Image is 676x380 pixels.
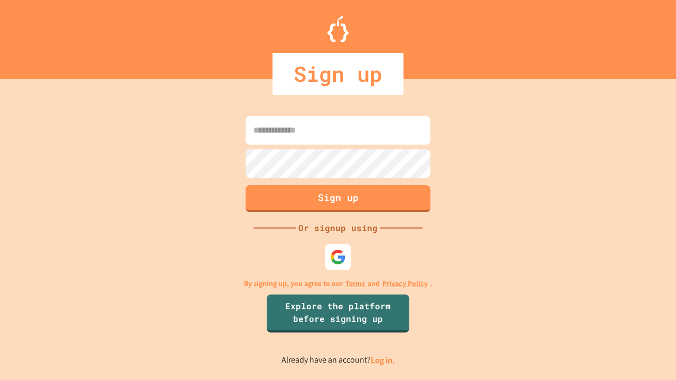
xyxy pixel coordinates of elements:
[281,354,395,367] p: Already have an account?
[330,249,346,265] img: google-icon.svg
[345,278,365,289] a: Terms
[371,355,395,366] a: Log in.
[244,278,433,289] p: By signing up, you agree to our and .
[273,53,403,95] div: Sign up
[327,16,349,42] img: Logo.svg
[267,294,409,332] a: Explore the platform before signing up
[382,278,428,289] a: Privacy Policy
[296,222,380,234] div: Or signup using
[246,185,430,212] button: Sign up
